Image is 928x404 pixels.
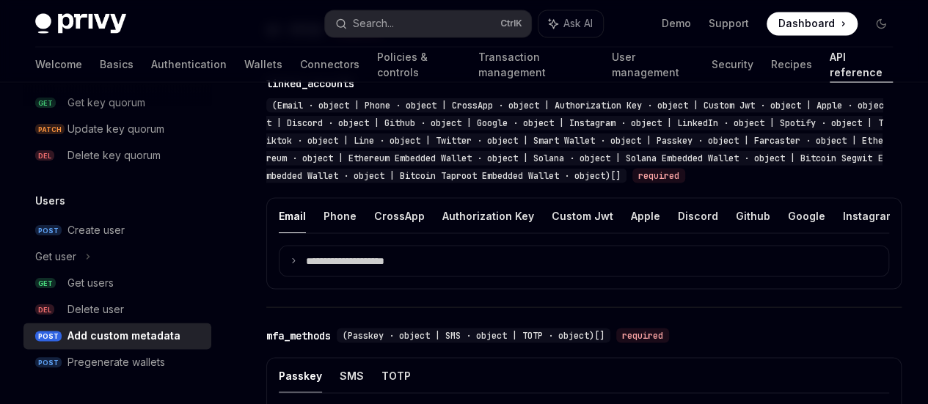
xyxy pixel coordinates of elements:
[35,278,56,289] span: GET
[23,116,211,142] a: PATCHUpdate key quorum
[67,221,125,239] div: Create user
[500,18,522,29] span: Ctrl K
[266,328,331,342] div: mfa_methods
[325,10,531,37] button: Search...CtrlK
[552,198,613,232] button: Custom Jwt
[67,147,161,164] div: Delete key quorum
[631,198,660,232] button: Apple
[324,198,357,232] button: Phone
[442,198,534,232] button: Authorization Key
[563,16,593,31] span: Ask AI
[353,15,394,32] div: Search...
[712,47,753,82] a: Security
[35,47,82,82] a: Welcome
[35,248,76,265] div: Get user
[538,10,603,37] button: Ask AI
[478,47,594,82] a: Transaction management
[381,358,411,392] button: TOTP
[100,47,134,82] a: Basics
[35,304,54,315] span: DEL
[377,47,461,82] a: Policies & controls
[340,358,364,392] button: SMS
[23,349,211,375] a: POSTPregenerate wallets
[35,192,65,210] h5: Users
[244,47,282,82] a: Wallets
[67,274,114,292] div: Get users
[23,296,211,323] a: DELDelete user
[67,120,164,138] div: Update key quorum
[736,198,770,232] button: Github
[771,47,812,82] a: Recipes
[23,142,211,169] a: DELDelete key quorum
[632,168,685,183] div: required
[279,358,322,392] button: Passkey
[778,16,835,31] span: Dashboard
[612,47,694,82] a: User management
[67,301,124,318] div: Delete user
[23,217,211,243] a: POSTCreate user
[35,124,65,135] span: PATCH
[300,47,359,82] a: Connectors
[266,99,883,181] span: (Email · object | Phone · object | CrossApp · object | Authorization Key · object | Custom Jwt · ...
[662,16,691,31] a: Demo
[67,353,165,371] div: Pregenerate wallets
[788,198,825,232] button: Google
[616,328,669,342] div: required
[830,47,893,82] a: API reference
[35,150,54,161] span: DEL
[35,225,62,236] span: POST
[869,12,893,35] button: Toggle dark mode
[35,331,62,342] span: POST
[23,270,211,296] a: GETGet users
[843,198,895,232] button: Instagram
[35,357,62,368] span: POST
[23,323,211,349] a: POSTAdd custom metadata
[343,329,604,341] span: (Passkey · object | SMS · object | TOTP · object)[]
[266,76,354,90] div: linked_accounts
[151,47,227,82] a: Authentication
[767,12,858,35] a: Dashboard
[709,16,749,31] a: Support
[678,198,718,232] button: Discord
[279,198,306,232] button: Email
[67,327,180,345] div: Add custom metadata
[35,13,126,34] img: dark logo
[374,198,425,232] button: CrossApp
